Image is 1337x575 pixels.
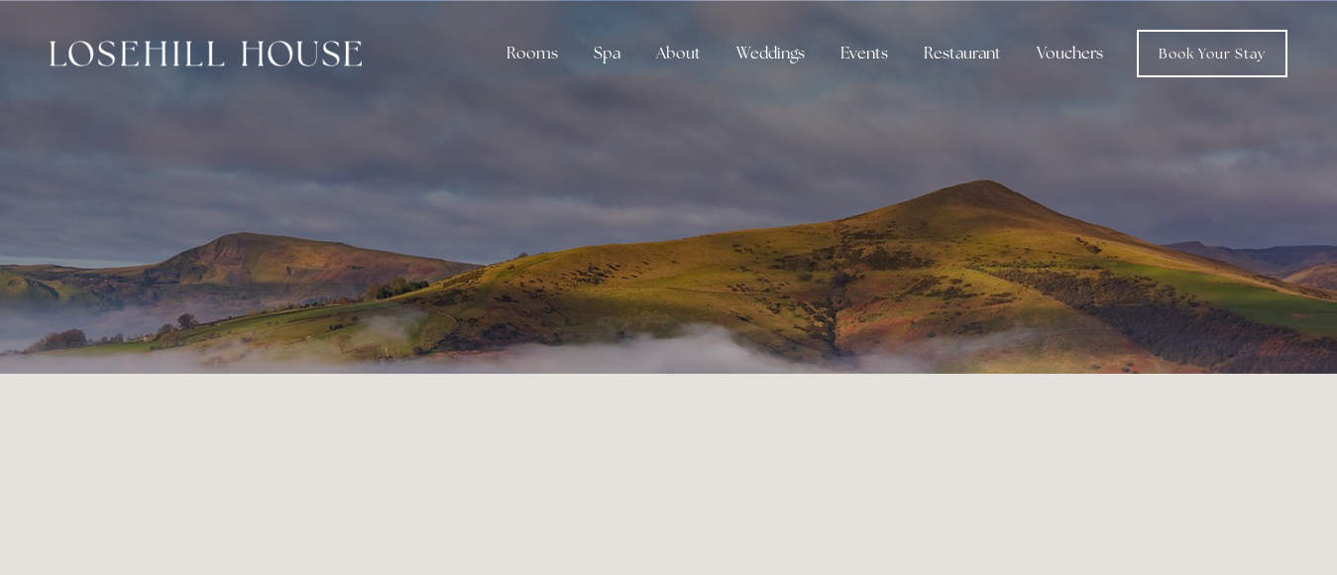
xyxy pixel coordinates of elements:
a: Book Your Stay [1137,30,1287,77]
a: Vouchers [1021,34,1119,73]
div: Spa [578,34,636,73]
div: Rooms [491,34,574,73]
div: About [640,34,717,73]
div: Events [825,34,904,73]
div: Weddings [721,34,821,73]
div: Restaurant [908,34,1017,73]
img: Losehill House [50,41,362,66]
